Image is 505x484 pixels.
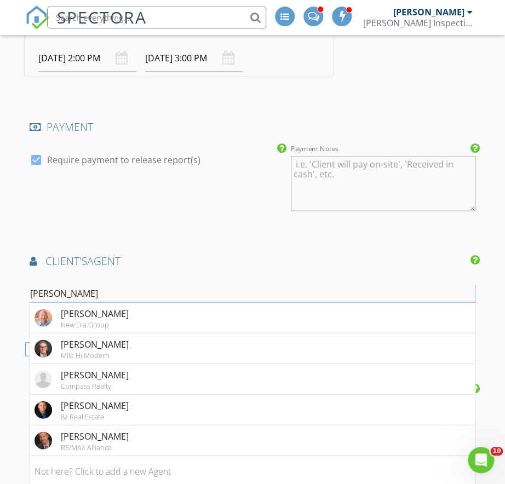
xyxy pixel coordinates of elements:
[145,45,243,72] input: Select date
[47,7,266,28] input: Search everything...
[35,339,52,357] img: data
[61,412,129,420] div: 8z Real Estate
[61,429,129,442] div: [PERSON_NAME]
[61,337,129,350] div: [PERSON_NAME]
[30,284,475,302] input: Search for an Agent
[35,431,52,449] img: jpeg
[35,401,52,418] img: jpeg
[30,120,475,134] h4: PAYMENT
[35,370,52,388] img: default-user-f0147aede5fd5fa78ca7ade42f37bd4542148d508eef1c3d3ea960f66861d68b.jpg
[61,368,129,381] div: [PERSON_NAME]
[61,320,129,329] div: New Era Group
[468,447,494,473] iframe: Intercom live chat
[363,18,473,28] div: Stauss Inspections
[30,253,475,268] h4: AGENT
[25,15,147,38] a: SPECTORA
[61,381,129,390] div: Compass Realty
[47,154,200,165] label: Require payment to release report(s)
[25,342,152,356] div: ADD ADDITIONAL AGENT
[61,442,129,451] div: RE/MAX Alliance
[45,253,87,268] span: client's
[61,350,129,359] div: Mile Hi Modern
[38,45,136,72] input: Select date
[490,447,503,456] span: 10
[61,399,129,412] div: [PERSON_NAME]
[61,307,129,320] div: [PERSON_NAME]
[35,309,52,326] img: data
[25,5,49,30] img: The Best Home Inspection Software - Spectora
[393,7,464,18] div: [PERSON_NAME]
